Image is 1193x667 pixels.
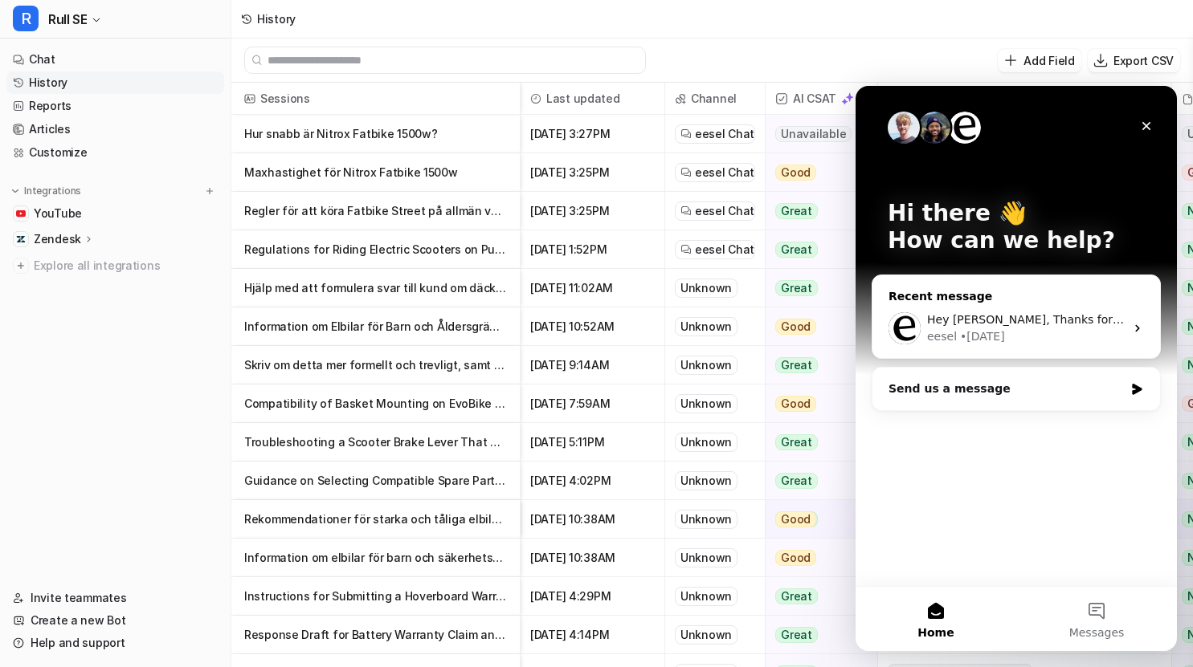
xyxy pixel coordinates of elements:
span: Great [775,473,818,489]
p: Add Field [1023,52,1074,69]
div: Unknown [675,471,737,490]
span: [DATE] 4:29PM [527,577,658,616]
span: Last updated [527,83,658,115]
span: [DATE] 3:25PM [527,192,658,230]
button: Great [766,230,868,269]
span: Channel [672,83,758,115]
span: Great [775,627,818,643]
span: [DATE] 9:14AM [527,346,658,384]
p: Skriv om detta mer formellt och trevligt, samt länka till hemsidan: Hej [PERSON_NAME]! Vi har nu ... [244,346,507,384]
span: [DATE] 10:38AM [527,539,658,577]
div: Unknown [675,317,737,336]
iframe: Intercom live chat [856,86,1177,651]
button: Great [766,192,868,230]
span: [DATE] 3:27PM [527,115,658,153]
span: Good [775,396,816,412]
div: History [257,10,296,27]
a: History [6,71,224,94]
button: Good [766,500,868,539]
img: menu_add.svg [204,185,215,197]
button: Good [766,153,868,192]
span: Home [62,541,98,552]
button: Good [766,384,868,423]
span: R [13,6,39,31]
span: [DATE] 4:02PM [527,462,658,500]
a: eesel Chat [680,165,750,181]
span: Unavailable [775,126,852,142]
div: Unknown [675,625,737,645]
span: eesel Chat [695,242,754,258]
a: eesel Chat [680,126,750,142]
span: Explore all integrations [34,253,218,279]
span: Great [775,280,818,296]
span: Great [775,203,818,219]
button: Great [766,616,868,654]
span: eesel Chat [695,126,754,142]
span: AI CSAT [772,83,871,115]
img: explore all integrations [13,258,29,274]
div: Unknown [675,548,737,567]
a: Articles [6,118,224,140]
div: Unknown [675,433,737,452]
span: Messages [214,541,269,552]
a: Customize [6,141,224,164]
span: eesel Chat [695,165,754,181]
span: Good [775,550,816,566]
img: Zendesk [16,234,26,244]
button: Export CSV [1088,49,1180,72]
span: Great [775,242,818,258]
p: Response Draft for Battery Warranty Claim and Return Process [244,616,507,654]
button: Great [766,346,868,384]
p: Information om Elbilar för Barn och Åldersgränser [244,307,507,346]
p: Hjälp med att formulera svar till kund om däck som är slut i lager [244,269,507,307]
p: Compatibility of Basket Mounting on EvoBike Classic-7 Dam [244,384,507,423]
span: [DATE] 4:14PM [527,616,658,654]
a: YouTubeYouTube [6,202,224,225]
button: Great [766,462,868,500]
p: Troubleshooting a Scooter Brake Lever That Doesn't Return [244,423,507,462]
span: Great [775,434,818,450]
span: Sessions [238,83,513,115]
button: Good [766,539,868,577]
p: Zendesk [34,231,81,247]
img: YouTube [16,209,26,218]
div: eesel [71,242,101,259]
p: Integrations [24,185,81,197]
span: Good [775,511,816,527]
span: [DATE] 1:52PM [527,230,658,269]
span: Good [775,319,816,335]
p: Instructions for Submitting a Hoverboard Warranty Claim [244,577,507,616]
button: Messages [161,501,321,565]
div: Unknown [675,587,737,606]
button: Great [766,269,868,307]
img: eeselChat [680,205,692,217]
span: [DATE] 5:11PM [527,423,658,462]
div: Send us a message [16,281,305,325]
a: Explore all integrations [6,254,224,277]
div: Close [276,26,305,55]
div: Unknown [675,510,737,529]
span: Rull SE [48,8,87,31]
p: Guidance on Selecting Compatible Spare Parts for 250W Drift Trike [244,462,507,500]
p: Export CSV [1113,52,1174,69]
span: [DATE] 3:25PM [527,153,658,192]
img: eeselChat [680,167,692,178]
span: [DATE] 10:38AM [527,500,658,539]
h2: Actions [904,83,946,115]
span: Great [775,357,818,373]
span: Good [775,165,816,181]
div: • [DATE] [104,242,149,259]
img: expand menu [10,185,21,197]
p: Regler för att köra Fatbike Street på allmän väg i [GEOGRAPHIC_DATA] [244,192,507,230]
button: Great [766,423,868,462]
span: eesel Chat [695,203,754,219]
